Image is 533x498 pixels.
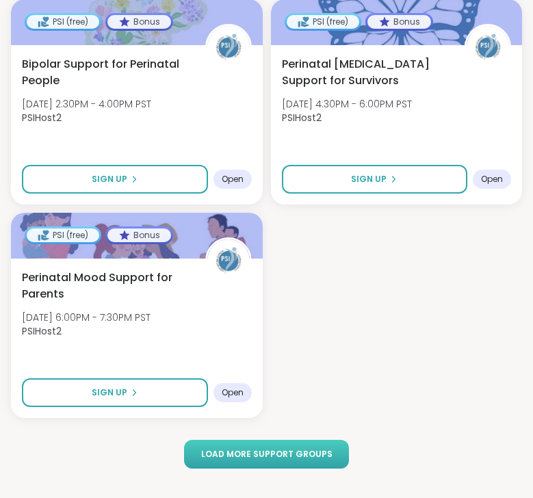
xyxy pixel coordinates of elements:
span: Sign Up [351,173,387,185]
div: PSI (free) [27,15,99,29]
b: PSIHost2 [282,111,322,124]
button: Sign Up [22,165,208,194]
span: [DATE] 4:30PM - 6:00PM PST [282,97,412,111]
button: Sign Up [282,165,468,194]
span: [DATE] 6:00PM - 7:30PM PST [22,311,151,324]
span: Perinatal [MEDICAL_DATA] Support for Survivors [282,56,450,89]
span: Sign Up [92,173,127,185]
img: PSIHost2 [207,26,250,68]
div: PSI (free) [287,15,359,29]
div: Bonus [107,15,171,29]
button: Load more support groups [184,440,349,469]
span: Open [481,174,503,185]
button: Sign Up [22,378,208,407]
span: Perinatal Mood Support for Parents [22,270,190,302]
div: PSI (free) [27,228,99,242]
b: PSIHost2 [22,111,62,124]
span: Sign Up [92,386,127,399]
span: Bipolar Support for Perinatal People [22,56,190,89]
span: [DATE] 2:30PM - 4:00PM PST [22,97,151,111]
span: Open [222,174,244,185]
span: Open [222,387,244,398]
b: PSIHost2 [22,324,62,338]
span: Load more support groups [201,448,333,460]
img: PSIHost2 [467,26,509,68]
div: Bonus [107,228,171,242]
img: PSIHost2 [207,239,250,282]
div: Bonus [367,15,431,29]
